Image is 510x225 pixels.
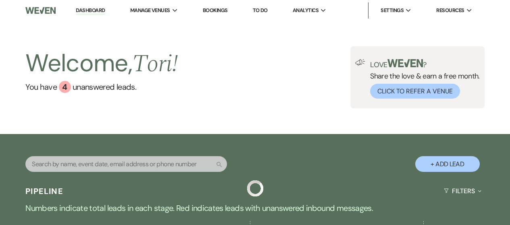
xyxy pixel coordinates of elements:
span: Analytics [293,6,318,14]
span: Settings [381,6,404,14]
a: Bookings [203,7,228,14]
a: Dashboard [76,7,105,14]
button: + Add Lead [415,156,480,172]
a: You have 4 unanswered leads. [25,81,178,93]
button: Click to Refer a Venue [370,84,460,99]
h2: Welcome, [25,46,178,81]
img: Weven Logo [25,2,55,19]
img: weven-logo-green.svg [387,59,423,67]
div: 4 [59,81,71,93]
button: Filters [441,180,485,202]
a: To Do [253,7,268,14]
input: Search by name, event date, email address or phone number [25,156,227,172]
p: Love ? [370,59,480,68]
img: loud-speaker-illustration.svg [355,59,365,66]
div: Share the love & earn a free month. [365,59,480,99]
span: Tori ! [132,45,178,83]
h3: Pipeline [25,186,63,197]
span: Resources [436,6,464,14]
img: loading spinner [247,180,263,196]
span: Manage Venues [130,6,170,14]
